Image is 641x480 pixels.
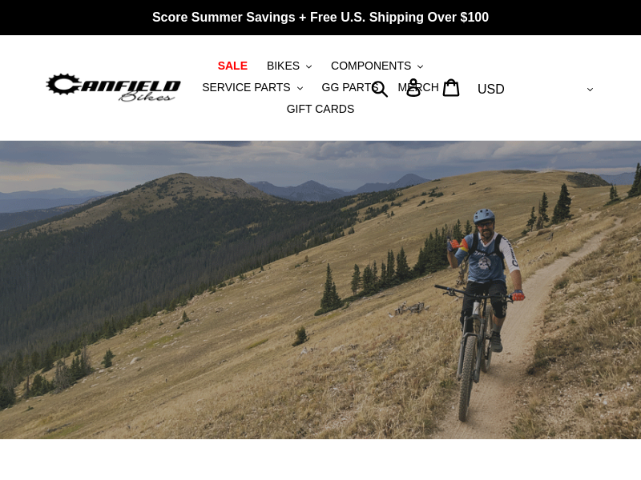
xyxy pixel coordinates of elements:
span: SERVICE PARTS [202,81,290,94]
span: BIKES [267,59,300,73]
span: GIFT CARDS [287,102,355,116]
button: SERVICE PARTS [194,77,310,98]
button: COMPONENTS [323,55,431,77]
a: GG PARTS [314,77,387,98]
a: GIFT CARDS [279,98,363,120]
span: GG PARTS [322,81,379,94]
span: COMPONENTS [331,59,411,73]
button: BIKES [259,55,320,77]
a: SALE [210,55,256,77]
span: SALE [218,59,248,73]
img: Canfield Bikes [44,70,183,105]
